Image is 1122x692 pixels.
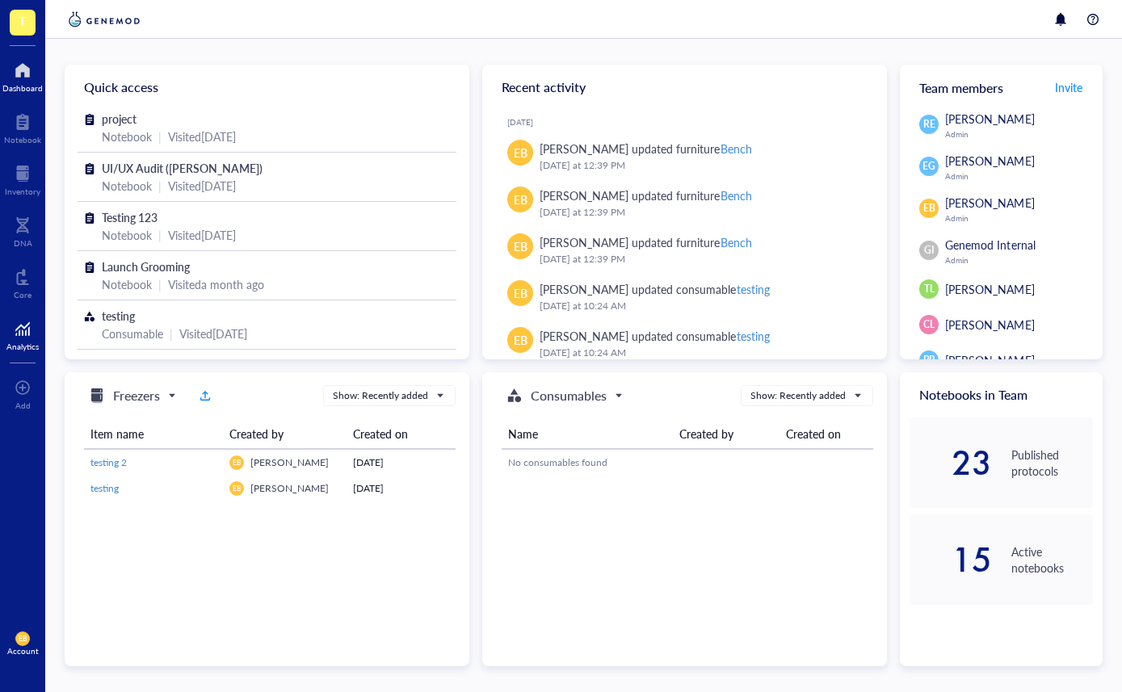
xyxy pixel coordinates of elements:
span: [PERSON_NAME] `[DATE] [102,357,235,373]
div: Notebook [102,275,152,293]
div: Add [15,401,31,410]
span: Launch Grooming [102,258,190,275]
a: EB[PERSON_NAME] updated furnitureBench[DATE] at 12:39 PM [495,133,874,180]
div: Consumable [102,325,163,342]
th: Created on [347,419,456,449]
div: Admin [945,255,1093,265]
div: Active notebooks [1011,543,1093,576]
th: Item name [84,419,223,449]
span: [PERSON_NAME] [945,195,1034,211]
div: | [158,177,162,195]
span: EB [19,635,27,643]
a: EB[PERSON_NAME] updated furnitureBench[DATE] at 12:39 PM [495,227,874,274]
div: Recent activity [482,65,887,110]
a: Dashboard [2,57,43,93]
span: EB [233,459,241,467]
th: Created by [673,419,780,449]
h5: Freezers [113,386,160,405]
div: | [158,226,162,244]
span: testing [102,308,135,324]
a: Invite [1054,74,1083,100]
div: Quick access [65,65,469,110]
div: [DATE] at 10:24 AM [540,298,861,314]
span: project [102,111,137,127]
span: EB [514,331,527,349]
span: EB [233,484,241,493]
div: Notebook [102,226,152,244]
div: Inventory [5,187,40,196]
span: Invite [1055,79,1082,95]
a: EB[PERSON_NAME] updated furnitureBench[DATE] at 12:39 PM [495,180,874,227]
span: UI/UX Audit ([PERSON_NAME]) [102,160,263,176]
div: Bench [721,140,752,157]
img: genemod-logo [65,10,144,29]
div: [DATE] at 12:39 PM [540,157,861,174]
span: [PERSON_NAME] [250,481,329,495]
div: Notebook [102,177,152,195]
div: 23 [910,450,991,476]
div: [PERSON_NAME] updated furniture [540,233,751,251]
div: Published protocols [1011,447,1093,479]
a: testing [90,481,216,496]
div: [PERSON_NAME] updated consumable [540,280,769,298]
div: Visited [DATE] [168,177,236,195]
a: DNA [14,212,32,248]
span: CL [923,317,935,332]
span: T [19,10,27,31]
span: RE [923,117,935,132]
div: Notebooks in Team [900,372,1103,417]
div: Notebook [4,135,41,145]
div: Admin [945,129,1093,139]
span: EB [514,237,527,255]
a: Notebook [4,109,41,145]
div: testing [737,328,770,344]
span: EG [922,159,935,174]
div: Show: Recently added [333,388,428,403]
div: testing [737,281,770,297]
div: Admin [945,213,1093,223]
div: [PERSON_NAME] updated furniture [540,140,751,157]
span: EB [514,144,527,161]
span: Genemod Internal [945,237,1035,253]
span: [PERSON_NAME] [945,111,1034,127]
span: [PERSON_NAME] [945,352,1034,368]
span: TL [924,282,935,296]
a: EB[PERSON_NAME] updated consumabletesting[DATE] at 10:24 AM [495,274,874,321]
div: [DATE] at 12:39 PM [540,251,861,267]
div: [DATE] [507,117,874,127]
div: [PERSON_NAME] updated furniture [540,187,751,204]
div: [DATE] [353,481,449,496]
a: Core [14,264,32,300]
div: Analytics [6,342,39,351]
span: GI [924,243,935,258]
div: Account [7,646,39,656]
span: PR [923,353,935,367]
div: 15 [910,547,991,572]
span: EB [514,284,527,302]
span: [PERSON_NAME] [250,455,329,469]
th: Name [502,419,673,449]
div: [PERSON_NAME] updated consumable [540,327,769,345]
div: Bench [721,187,752,203]
div: DNA [14,238,32,248]
div: | [158,275,162,293]
span: [PERSON_NAME] [945,317,1034,333]
th: Created by [223,419,347,449]
div: [DATE] [353,455,449,470]
span: testing 2 [90,455,127,469]
h5: Consumables [531,386,607,405]
a: Inventory [5,161,40,196]
div: Visited [DATE] [168,226,236,244]
a: EB[PERSON_NAME] updated consumabletesting[DATE] at 10:24 AM [495,321,874,367]
div: Visited a month ago [168,275,264,293]
span: testing [90,481,119,495]
a: Analytics [6,316,39,351]
span: EB [923,201,935,216]
div: No consumables found [508,455,867,470]
div: | [158,128,162,145]
div: | [170,325,173,342]
div: Admin [945,171,1093,181]
span: Testing 123 [102,209,158,225]
div: Notebook [102,128,152,145]
th: Created on [780,419,873,449]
